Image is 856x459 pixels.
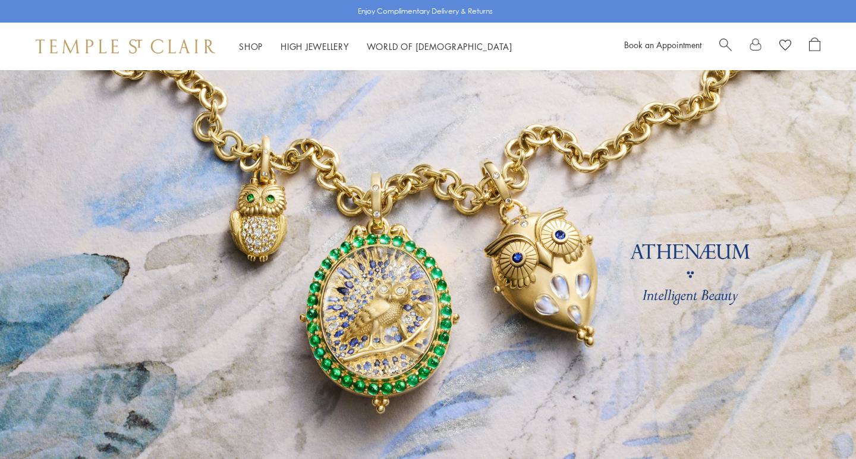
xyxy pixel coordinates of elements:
a: Search [719,37,732,55]
a: High JewelleryHigh Jewellery [281,40,349,52]
a: View Wishlist [779,37,791,55]
img: Temple St. Clair [36,39,215,54]
nav: Main navigation [239,39,512,54]
a: Open Shopping Bag [809,37,820,55]
a: World of [DEMOGRAPHIC_DATA]World of [DEMOGRAPHIC_DATA] [367,40,512,52]
a: Book an Appointment [624,39,701,51]
p: Enjoy Complimentary Delivery & Returns [358,5,493,17]
a: ShopShop [239,40,263,52]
